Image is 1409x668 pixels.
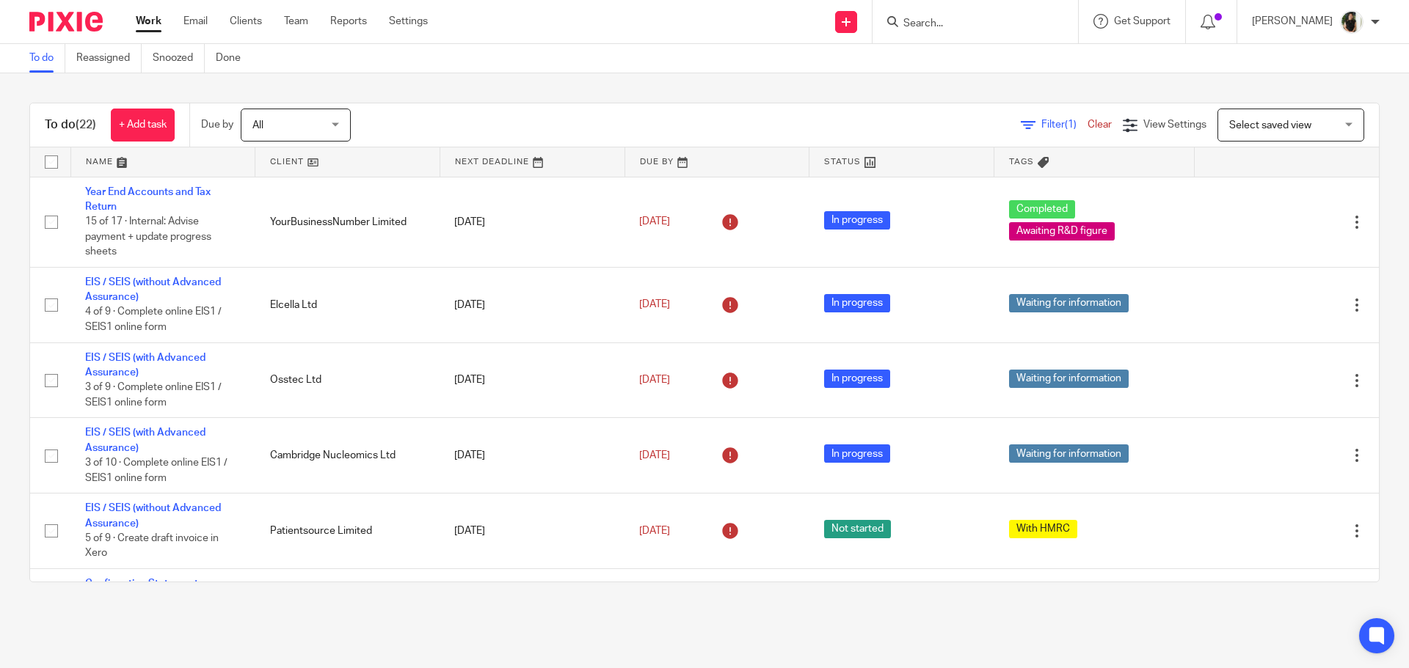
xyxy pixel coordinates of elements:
[183,14,208,29] a: Email
[45,117,96,133] h1: To do
[824,444,890,463] span: In progress
[1009,370,1129,388] span: Waiting for information
[136,14,161,29] a: Work
[1009,294,1129,312] span: Waiting for information
[824,294,890,312] span: In progress
[1229,120,1311,131] span: Select saved view
[85,458,227,483] span: 3 of 10 · Complete online EIS1 / SEIS1 online form
[29,12,103,32] img: Pixie
[639,450,670,460] span: [DATE]
[1340,10,1364,34] img: Janice%20Tang.jpeg
[902,18,1034,31] input: Search
[85,216,211,257] span: 15 of 17 · Internal: Advise payment + update progress sheets
[201,117,233,132] p: Due by
[255,493,440,569] td: Patientsource Limited
[1009,520,1077,538] span: With HMRC
[255,267,440,342] td: Elcella Ltd
[85,187,211,212] a: Year End Accounts and Tax Return
[85,353,205,378] a: EIS / SEIS (with Advanced Assurance)
[255,177,440,267] td: YourBusinessNumber Limited
[284,14,308,29] a: Team
[1041,120,1088,130] span: Filter
[76,44,142,73] a: Reassigned
[440,267,625,342] td: [DATE]
[85,533,219,559] span: 5 of 9 · Create draft invoice in Xero
[440,493,625,569] td: [DATE]
[440,418,625,493] td: [DATE]
[111,109,175,142] a: + Add task
[230,14,262,29] a: Clients
[85,579,198,589] a: Confirmation Statement
[440,568,625,628] td: [DATE]
[1088,120,1112,130] a: Clear
[639,216,670,227] span: [DATE]
[1009,222,1115,241] span: Awaiting R&D figure
[252,120,263,131] span: All
[255,568,440,628] td: Faro Fashion Ltd
[440,342,625,418] td: [DATE]
[1143,120,1206,130] span: View Settings
[389,14,428,29] a: Settings
[1114,16,1170,26] span: Get Support
[153,44,205,73] a: Snoozed
[255,418,440,493] td: Cambridge Nucleomics Ltd
[85,277,221,302] a: EIS / SEIS (without Advanced Assurance)
[639,375,670,385] span: [DATE]
[440,177,625,267] td: [DATE]
[1252,14,1333,29] p: [PERSON_NAME]
[639,300,670,310] span: [DATE]
[824,520,891,538] span: Not started
[85,503,221,528] a: EIS / SEIS (without Advanced Assurance)
[29,44,65,73] a: To do
[85,307,222,333] span: 4 of 9 · Complete online EIS1 / SEIS1 online form
[85,383,222,408] span: 3 of 9 · Complete online EIS1 / SEIS1 online form
[1009,444,1129,463] span: Waiting for information
[85,427,205,452] a: EIS / SEIS (with Advanced Assurance)
[1065,120,1077,130] span: (1)
[1009,200,1075,219] span: Completed
[330,14,367,29] a: Reports
[639,526,670,536] span: [DATE]
[824,370,890,388] span: In progress
[76,119,96,131] span: (22)
[255,342,440,418] td: Osstec Ltd
[1009,158,1034,166] span: Tags
[216,44,252,73] a: Done
[824,211,890,230] span: In progress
